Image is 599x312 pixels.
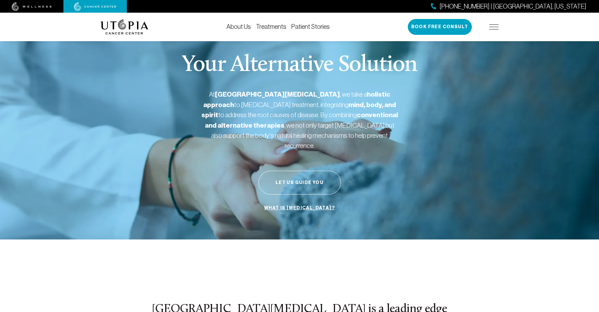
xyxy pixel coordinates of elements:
img: wellness [12,2,52,11]
p: At , we take a to [MEDICAL_DATA] treatment, integrating to address the root causes of disease. By... [201,89,398,150]
button: Book Free Consult [408,19,472,35]
a: About Us [226,23,251,30]
a: Patient Stories [291,23,330,30]
p: Your Alternative Solution [182,54,417,77]
img: icon-hamburger [489,24,499,29]
strong: conventional and alternative therapies [205,111,398,130]
a: What is [MEDICAL_DATA]? [263,202,336,214]
button: Let Us Guide You [258,171,341,194]
a: Treatments [256,23,286,30]
img: logo [101,19,148,35]
a: [PHONE_NUMBER] | [GEOGRAPHIC_DATA], [US_STATE] [431,2,586,11]
img: cancer center [74,2,116,11]
span: [PHONE_NUMBER] | [GEOGRAPHIC_DATA], [US_STATE] [439,2,586,11]
strong: holistic approach [203,90,390,109]
strong: [GEOGRAPHIC_DATA][MEDICAL_DATA] [215,90,340,99]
